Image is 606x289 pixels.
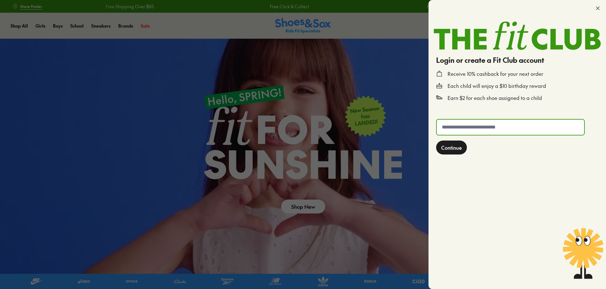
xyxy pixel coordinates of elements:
[448,95,542,102] p: Earn $2 for each shoe assigned to a child
[441,144,462,151] span: Continue
[448,82,546,89] p: Each child will enjoy a $10 birthday reward
[436,55,598,65] h4: Login or create a Fit Club account
[434,22,601,50] img: TheFitClub_Landscape_2a1d24fe-98f1-4588-97ac-f3657bedce49.svg
[436,141,467,154] button: Continue
[448,70,543,77] p: Receive 10% cashback for your next order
